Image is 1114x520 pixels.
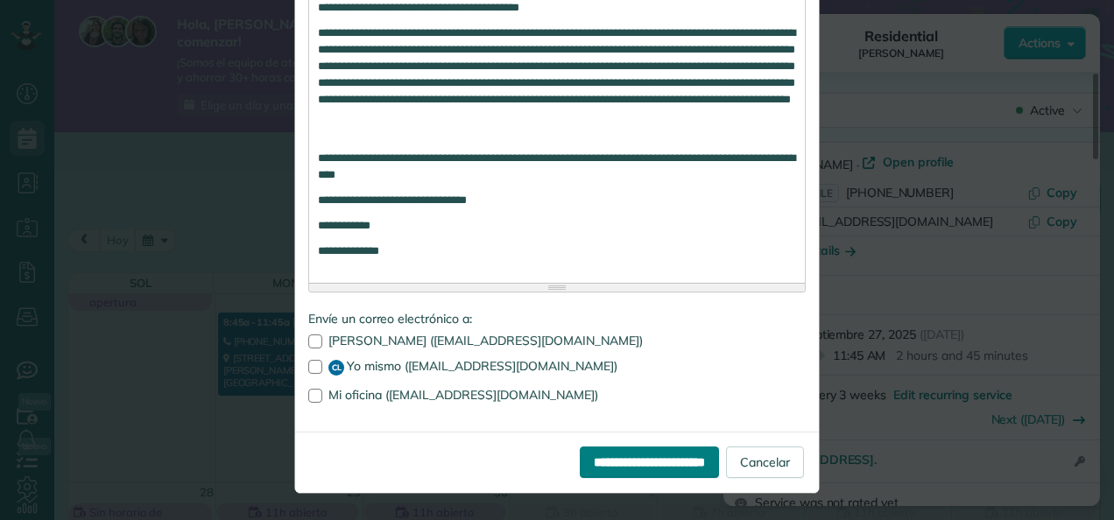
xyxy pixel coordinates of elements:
[347,358,617,374] font: Yo mismo ([EMAIL_ADDRESS][DOMAIN_NAME])
[328,333,643,348] font: [PERSON_NAME] ([EMAIL_ADDRESS][DOMAIN_NAME])
[308,310,806,327] label: Envíe un correo electrónico a:
[328,360,344,376] span: CL
[328,387,598,403] font: Mi oficina ([EMAIL_ADDRESS][DOMAIN_NAME])
[309,284,805,292] div: Redimensionar
[726,446,804,478] a: Cancelar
